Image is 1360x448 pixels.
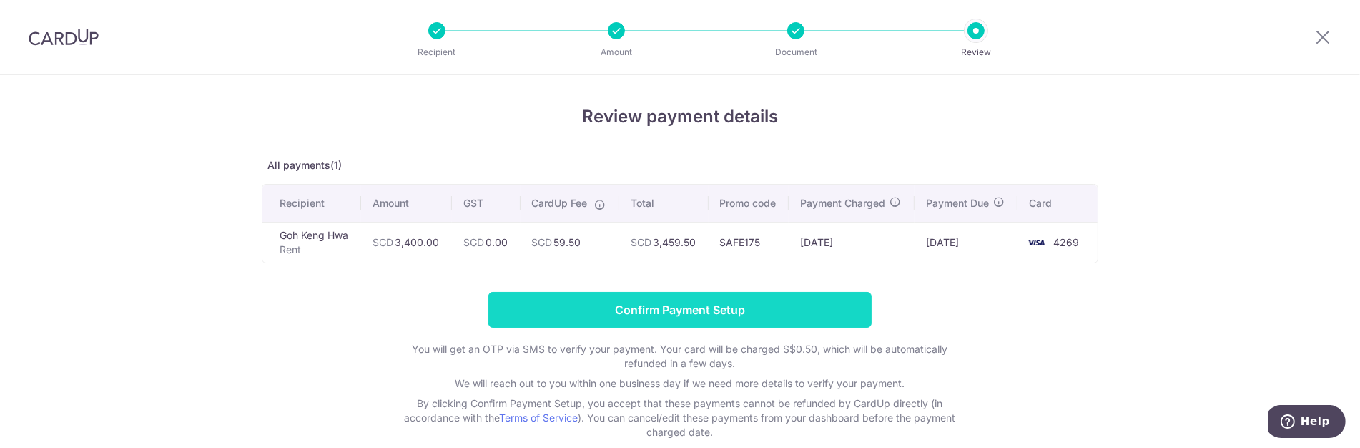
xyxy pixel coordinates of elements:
iframe: Opens a widget where you can find more information [1268,405,1346,441]
span: SGD [631,236,651,248]
p: Rent [280,243,350,257]
span: SGD [463,236,484,248]
p: Document [743,45,849,59]
td: 0.00 [452,222,520,263]
img: CardUp [29,29,99,46]
span: 4269 [1053,236,1079,248]
th: Recipient [262,185,361,222]
p: Amount [563,45,669,59]
span: CardUp Fee [532,196,588,210]
a: Terms of Service [500,412,578,424]
td: 3,400.00 [361,222,452,263]
th: Total [619,185,709,222]
span: SGD [532,236,553,248]
p: We will reach out to you within one business day if we need more details to verify your payment. [394,376,966,391]
td: SAFE175 [709,222,789,263]
td: [DATE] [789,222,915,263]
p: All payments(1) [262,158,1098,172]
td: [DATE] [915,222,1017,263]
td: Goh Keng Hwa [262,222,361,263]
th: Promo code [709,185,789,222]
th: Amount [361,185,452,222]
th: GST [452,185,520,222]
p: Review [923,45,1029,59]
p: By clicking Confirm Payment Setup, you accept that these payments cannot be refunded by CardUp di... [394,396,966,439]
span: Payment Due [926,196,989,210]
p: You will get an OTP via SMS to verify your payment. Your card will be charged S$0.50, which will ... [394,342,966,371]
img: <span class="translation_missing" title="translation missing: en.account_steps.new_confirm_form.b... [1022,234,1050,251]
span: Payment Charged [800,196,885,210]
input: Confirm Payment Setup [488,292,872,328]
td: 3,459.50 [619,222,709,263]
span: SGD [373,236,393,248]
p: Recipient [384,45,490,59]
th: Card [1017,185,1098,222]
td: 59.50 [521,222,619,263]
h4: Review payment details [262,104,1098,130]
